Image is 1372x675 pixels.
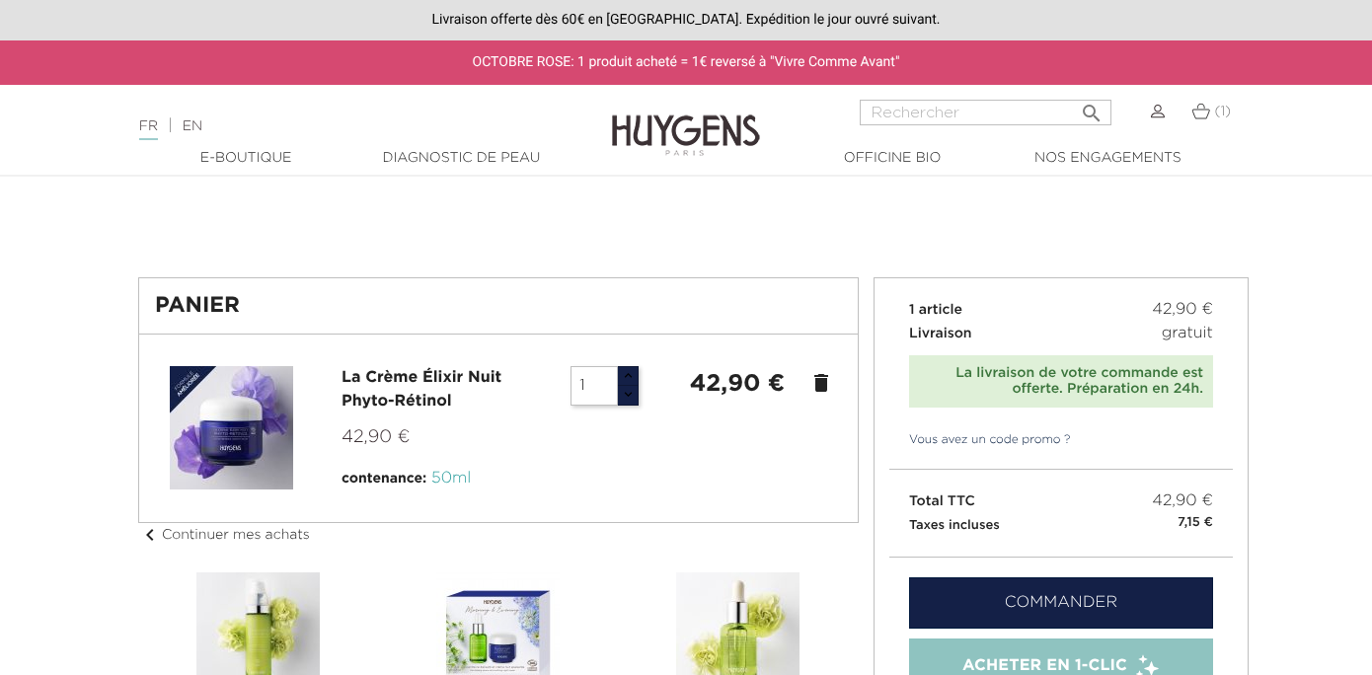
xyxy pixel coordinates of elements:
[860,100,1111,125] input: Rechercher
[909,494,975,508] span: Total TTC
[147,148,344,169] a: E-Boutique
[909,519,1000,532] small: Taxes incluses
[794,148,991,169] a: Officine Bio
[138,185,1234,240] iframe: PayPal Message 1
[919,365,1203,399] div: La livraison de votre commande est offerte. Préparation en 24h.
[612,83,760,159] img: Huygens
[138,528,310,542] a: chevron_leftContinuer mes achats
[1009,148,1206,169] a: Nos engagements
[1178,513,1213,533] small: 7,15 €
[1162,322,1213,345] span: gratuit
[431,471,471,487] span: 50ml
[129,114,557,138] div: |
[342,472,426,486] span: contenance:
[690,372,785,396] strong: 42,90 €
[1191,104,1232,119] a: (1)
[909,303,962,317] span: 1 article
[909,327,972,340] span: Livraison
[1080,96,1104,119] i: 
[342,428,410,446] span: 42,90 €
[909,577,1213,629] a: Commander
[362,148,560,169] a: Diagnostic de peau
[809,371,833,395] a: delete
[1152,298,1213,322] span: 42,90 €
[1152,489,1213,513] span: 42,90 €
[155,294,842,318] h1: Panier
[1074,94,1109,120] button: 
[138,523,162,547] i: chevron_left
[183,119,202,133] a: EN
[139,119,158,140] a: FR
[170,366,293,489] img: La Crème Élixir Nuit Phyto-Rétinol
[1214,105,1231,118] span: (1)
[342,370,501,410] a: La Crème Élixir Nuit Phyto-Rétinol
[889,431,1071,449] a: Vous avez un code promo ?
